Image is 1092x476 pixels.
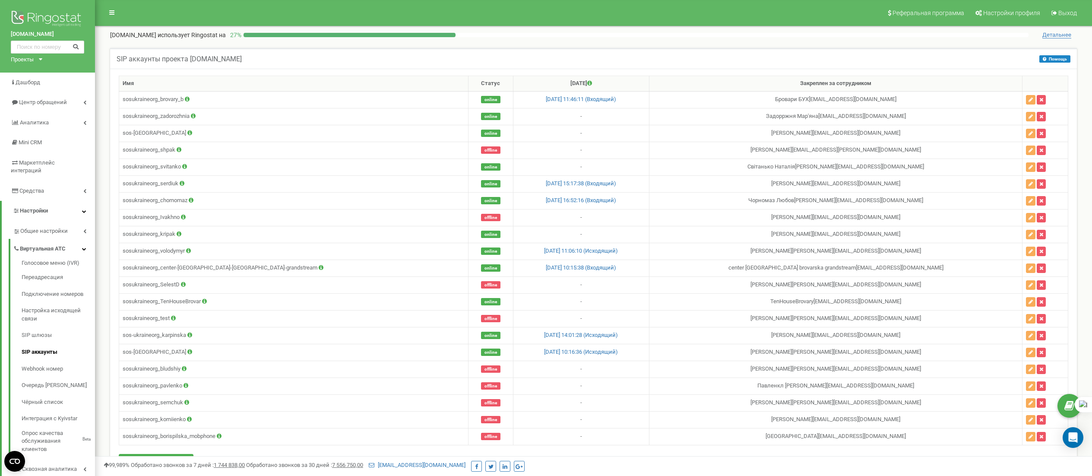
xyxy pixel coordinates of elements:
span: Реферальная программа [893,10,964,16]
a: [DATE] 10:15:38 (Входящий) [546,264,616,271]
td: sosukraineorg_bludshiy [119,361,468,378]
td: - [513,378,649,394]
td: - [513,276,649,293]
td: sosukraineorg_korniienko [119,411,468,428]
input: Поиск по номеру [11,41,84,54]
td: sosukraineorg_brovary_b [119,91,468,108]
td: [PERSON_NAME] [PERSON_NAME][EMAIL_ADDRESS][DOMAIN_NAME] [649,243,1022,260]
td: sos-[GEOGRAPHIC_DATA] [119,125,468,142]
span: Аналитика [20,119,49,126]
a: [DATE] 15:17:38 (Входящий) [546,180,616,187]
span: online [481,264,500,272]
span: online [481,248,500,255]
td: [PERSON_NAME] [EMAIL_ADDRESS][DOMAIN_NAME] [649,327,1022,344]
td: - [513,209,649,226]
span: offline [481,399,500,406]
td: sosukraineorg_SelestD [119,276,468,293]
a: [EMAIL_ADDRESS][DOMAIN_NAME] [369,462,465,468]
td: [PERSON_NAME] [EMAIL_ADDRESS][DOMAIN_NAME] [649,175,1022,192]
span: Обработано звонков за 30 дней : [246,462,363,468]
a: Подключение номеров [22,286,95,303]
span: Сквозная аналитика [22,465,77,473]
td: sosukraineorg_serdiuk [119,175,468,192]
td: [PERSON_NAME] [PERSON_NAME][EMAIL_ADDRESS][DOMAIN_NAME] [649,361,1022,378]
button: Open CMP widget [4,451,25,472]
td: sosukraineorg_borispilska_mobphone [119,428,468,445]
a: Интеграция с Kyivstar [22,410,95,427]
th: [DATE] [513,76,649,92]
span: Общие настройки [20,227,68,235]
div: Open Intercom Messenger [1063,427,1083,448]
td: center [GEOGRAPHIC_DATA] brovarska grandstream [EMAIL_ADDRESS][DOMAIN_NAME] [649,260,1022,276]
a: [DOMAIN_NAME] [11,30,84,38]
td: [PERSON_NAME] [EMAIL_ADDRESS][DOMAIN_NAME] [649,411,1022,428]
span: Настройки профиля [983,10,1040,16]
span: offline [481,433,500,440]
td: [GEOGRAPHIC_DATA] [EMAIL_ADDRESS][DOMAIN_NAME] [649,428,1022,445]
span: online [481,96,500,103]
a: Виртуальная АТС [13,239,95,257]
td: - [513,361,649,378]
td: sosukraineorg_TenHouseBrovar [119,293,468,310]
span: Дашборд [16,79,40,86]
td: sosukraineorg_test [119,310,468,327]
span: online [481,349,500,356]
span: использует Ringostat на [158,32,226,38]
td: Павленкл [PERSON_NAME] [EMAIL_ADDRESS][DOMAIN_NAME] [649,378,1022,394]
td: [PERSON_NAME] [PERSON_NAME][EMAIL_ADDRESS][DOMAIN_NAME] [649,310,1022,327]
td: Чорномаз Любов [PERSON_NAME][EMAIL_ADDRESS][DOMAIN_NAME] [649,192,1022,209]
u: 7 556 750,00 [332,462,363,468]
span: online [481,197,500,204]
th: Имя [119,76,468,92]
a: SIP шлюзы [22,327,95,344]
td: Бровари БУХ [EMAIL_ADDRESS][DOMAIN_NAME] [649,91,1022,108]
span: offline [481,382,500,390]
span: Средства [19,187,44,194]
span: Настройки [20,207,48,214]
a: Webhook номер [22,361,95,378]
div: Проекты [11,56,34,64]
span: offline [481,214,500,221]
td: sos-ukraineorg_karpinska [119,327,468,344]
span: Виртуальная АТС [20,245,66,253]
a: Переадресация [22,269,95,286]
td: - [513,411,649,428]
a: Очередь [PERSON_NAME] [22,377,95,394]
span: online [481,113,500,120]
a: Общие настройки [13,221,95,239]
td: - [513,125,649,142]
td: - [513,293,649,310]
td: sosukraineorg_svitanko [119,159,468,175]
td: Світанько Наталія [PERSON_NAME][EMAIL_ADDRESS][DOMAIN_NAME] [649,159,1022,175]
h5: SIP аккаунты проекта [DOMAIN_NAME] [117,55,242,63]
span: Mini CRM [19,139,42,146]
button: Создать SIP аккаунт [119,454,193,469]
th: Статус [468,76,513,92]
td: [PERSON_NAME] [PERSON_NAME][EMAIL_ADDRESS][DOMAIN_NAME] [649,344,1022,361]
span: Обработано звонков за 7 дней : [131,462,245,468]
a: [DATE] 16:52:16 (Входящий) [546,197,616,203]
span: online [481,332,500,339]
td: [PERSON_NAME] [PERSON_NAME][EMAIL_ADDRESS][DOMAIN_NAME] [649,394,1022,411]
td: sosukraineorg_Ivakhno [119,209,468,226]
td: sosukraineorg_zadorozhnia [119,108,468,125]
span: offline [481,315,500,322]
span: Выход [1058,10,1077,16]
img: Ringostat logo [11,9,84,30]
td: [PERSON_NAME] [EMAIL_ADDRESS][DOMAIN_NAME] [649,226,1022,243]
td: [PERSON_NAME] [EMAIL_ADDRESS][DOMAIN_NAME] [649,209,1022,226]
td: [PERSON_NAME] [EMAIL_ADDRESS][DOMAIN_NAME] [649,125,1022,142]
td: [PERSON_NAME] [EMAIL_ADDRESS][PERSON_NAME][DOMAIN_NAME] [649,142,1022,159]
p: 27 % [226,31,244,39]
td: - [513,226,649,243]
span: online [481,231,500,238]
span: 99,989% [104,462,130,468]
a: [DATE] 14:01:28 (Исходящий) [544,332,618,338]
a: Настройка исходящей связи [22,302,95,327]
a: Настройки [2,201,95,221]
span: online [481,130,500,137]
td: sosukraineorg_pavlenko [119,378,468,394]
td: Задорржня Мар'яна [EMAIL_ADDRESS][DOMAIN_NAME] [649,108,1022,125]
th: Закреплен за сотрудником [649,76,1022,92]
td: TenHouseBrovary [EMAIL_ADDRESS][DOMAIN_NAME] [649,293,1022,310]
